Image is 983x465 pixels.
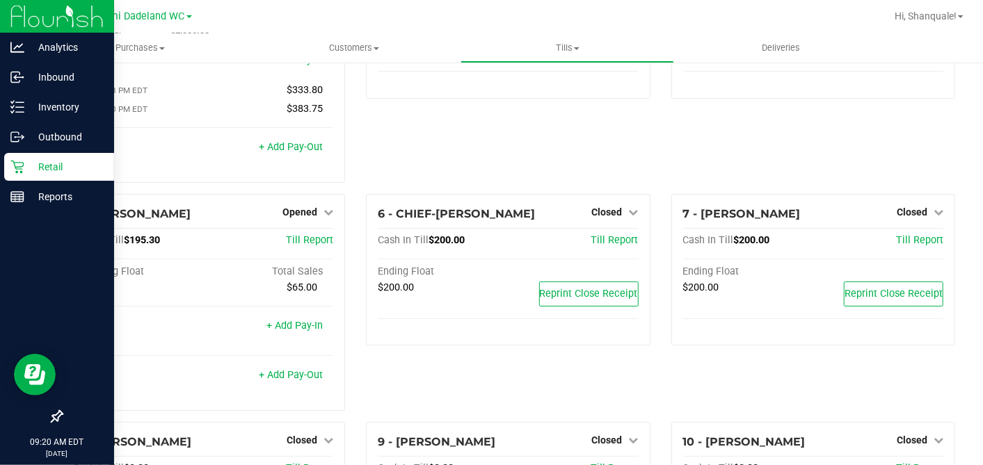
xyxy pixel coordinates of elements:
div: Total Sales [203,266,333,278]
inline-svg: Inbound [10,70,24,84]
p: 09:20 AM EDT [6,436,108,448]
span: Closed [287,434,317,446]
span: 8 - [PERSON_NAME] [73,435,191,448]
span: 10 - [PERSON_NAME] [683,435,806,448]
span: Closed [592,206,623,218]
p: Outbound [24,129,108,145]
a: Till Report [591,234,639,246]
span: Reprint Close Receipt [845,288,943,300]
span: Cash In Till [683,234,734,246]
span: Opened [282,206,317,218]
span: Reprint Close Receipt [540,288,638,300]
span: $200.00 [683,282,719,293]
inline-svg: Outbound [10,130,24,144]
a: + Add Pay-Out [259,141,323,153]
span: Tills [461,42,673,54]
span: $65.00 [287,282,317,293]
span: Miami Dadeland WC [93,10,185,22]
span: $200.00 [378,282,414,293]
span: 9 - [PERSON_NAME] [378,435,495,448]
inline-svg: Retail [10,160,24,174]
span: Cash In Till [378,234,429,246]
span: $383.75 [287,103,323,115]
a: Deliveries [674,33,888,63]
span: Closed [897,206,927,218]
div: Ending Float [378,266,508,278]
p: Reports [24,188,108,205]
inline-svg: Inventory [10,100,24,114]
a: Tills [461,33,674,63]
span: Customers [248,42,460,54]
a: Till Report [286,234,333,246]
a: Customers [247,33,461,63]
a: + Add Pay-Out [259,369,323,381]
p: Analytics [24,39,108,56]
p: Inbound [24,69,108,85]
span: 6 - CHIEF-[PERSON_NAME] [378,207,535,220]
iframe: Resource center [14,354,56,395]
inline-svg: Reports [10,190,24,204]
span: Hi, Shanquale! [895,10,957,22]
div: Ending Float [683,266,813,278]
span: $200.00 [734,234,770,246]
span: Closed [592,434,623,446]
span: Purchases [33,42,247,54]
span: $333.80 [287,84,323,96]
button: Reprint Close Receipt [844,282,943,307]
div: Pay-Ins [73,321,203,334]
div: Pay-Outs [73,142,203,155]
p: [DATE] [6,448,108,459]
span: 7 - [PERSON_NAME] [683,207,801,220]
inline-svg: Analytics [10,40,24,54]
p: Inventory [24,99,108,115]
span: $200.00 [429,234,465,246]
p: Retail [24,158,108,175]
span: $195.30 [124,234,160,246]
a: + Add Pay-In [266,320,323,332]
span: Deliveries [743,42,819,54]
span: 5 - [PERSON_NAME] [73,207,191,220]
button: Reprint Close Receipt [539,282,639,307]
a: Till Report [896,234,943,246]
div: Pay-Outs [73,370,203,383]
div: Beginning Float [73,266,203,278]
span: Closed [897,434,927,446]
a: Purchases [33,33,247,63]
